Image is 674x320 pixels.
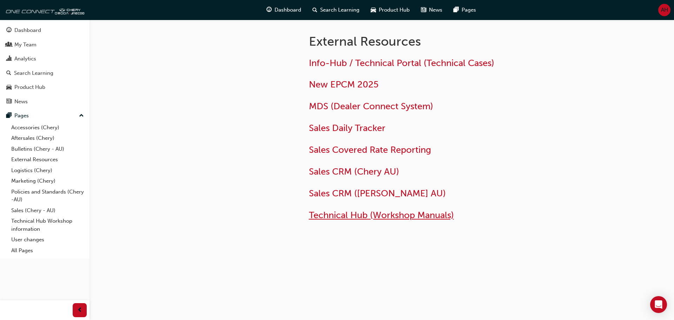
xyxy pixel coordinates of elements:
a: Analytics [3,52,87,65]
img: oneconnect [4,3,84,17]
a: New EPCM 2025 [309,79,378,90]
a: Sales Daily Tracker [309,123,385,133]
a: Marketing (Chery) [8,176,87,187]
span: Dashboard [275,6,301,14]
a: news-iconNews [415,3,448,17]
span: News [429,6,442,14]
div: Open Intercom Messenger [650,296,667,313]
a: Sales CRM (Chery AU) [309,166,399,177]
button: Pages [3,109,87,122]
span: Pages [462,6,476,14]
span: people-icon [6,42,12,48]
a: Technical Hub Workshop information [8,216,87,234]
a: All Pages [8,245,87,256]
a: MDS (Dealer Connect System) [309,101,433,112]
span: prev-icon [77,306,82,315]
button: DashboardMy TeamAnalyticsSearch LearningProduct HubNews [3,22,87,109]
a: car-iconProduct Hub [365,3,415,17]
button: AH [658,4,670,16]
div: My Team [14,41,37,49]
a: Technical Hub (Workshop Manuals) [309,210,454,221]
span: news-icon [6,99,12,105]
a: News [3,95,87,108]
a: Policies and Standards (Chery -AU) [8,187,87,205]
div: News [14,98,28,106]
h1: External Resources [309,34,539,49]
span: pages-icon [6,113,12,119]
span: pages-icon [454,6,459,14]
span: Product Hub [379,6,410,14]
a: Search Learning [3,67,87,80]
div: Search Learning [14,69,53,77]
span: news-icon [421,6,426,14]
a: Accessories (Chery) [8,122,87,133]
span: search-icon [6,70,11,77]
a: My Team [3,38,87,51]
a: search-iconSearch Learning [307,3,365,17]
div: Pages [14,112,29,120]
a: Info-Hub / Technical Portal (Technical Cases) [309,58,494,68]
a: guage-iconDashboard [261,3,307,17]
div: Analytics [14,55,36,63]
a: pages-iconPages [448,3,482,17]
div: Product Hub [14,83,45,91]
a: External Resources [8,154,87,165]
a: Sales Covered Rate Reporting [309,144,431,155]
span: search-icon [312,6,317,14]
a: Product Hub [3,81,87,94]
a: Aftersales (Chery) [8,133,87,144]
a: Sales (Chery - AU) [8,205,87,216]
span: guage-icon [6,27,12,34]
span: up-icon [79,111,84,120]
span: car-icon [371,6,376,14]
a: Dashboard [3,24,87,37]
a: Sales CRM ([PERSON_NAME] AU) [309,188,446,199]
span: chart-icon [6,56,12,62]
div: Dashboard [14,26,41,34]
a: Bulletins (Chery - AU) [8,144,87,155]
span: Search Learning [320,6,359,14]
a: User changes [8,234,87,245]
span: car-icon [6,84,12,91]
a: Logistics (Chery) [8,165,87,176]
span: guage-icon [266,6,272,14]
span: AH [661,6,668,14]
